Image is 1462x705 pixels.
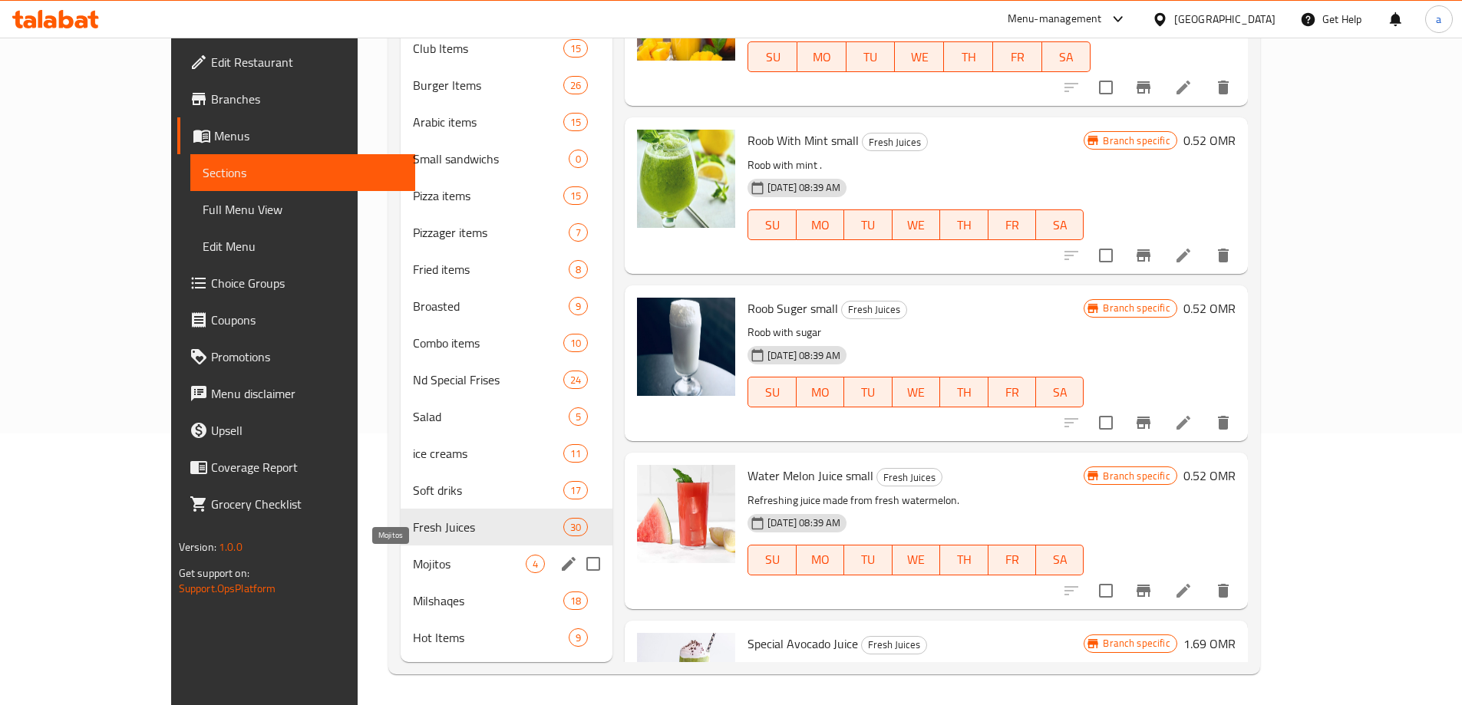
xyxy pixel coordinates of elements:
span: Branches [211,90,403,108]
div: items [563,518,588,536]
span: TH [946,549,982,571]
button: WE [895,41,944,72]
div: items [569,260,588,278]
div: ice creams11 [401,435,612,472]
button: SU [748,209,796,240]
button: delete [1205,572,1242,609]
button: WE [893,377,940,407]
div: Pizza items15 [401,177,612,214]
span: Roob Suger small [748,297,838,320]
span: Branch specific [1097,301,1176,315]
h6: 0.52 OMR [1183,298,1236,319]
div: items [563,334,588,352]
span: Select to update [1090,71,1122,104]
span: [DATE] 08:39 AM [761,516,847,530]
span: 8 [569,262,587,277]
span: 5 [569,410,587,424]
div: Fresh Juices [841,301,907,319]
div: items [569,628,588,647]
a: Full Menu View [190,191,415,228]
span: Hot Items [413,628,569,647]
span: a [1436,11,1441,28]
span: Branch specific [1097,469,1176,483]
span: WE [901,46,938,68]
span: 0 [569,152,587,166]
div: Nd Special Frises24 [401,361,612,398]
span: 10 [564,336,587,351]
span: 15 [564,189,587,203]
span: FR [995,381,1030,404]
button: MO [797,545,844,575]
span: Small sandwichs [413,150,569,168]
button: MO [797,209,844,240]
span: Grocery Checklist [211,495,403,513]
span: TU [850,381,886,404]
div: Arabic items15 [401,104,612,140]
span: Mojitos [413,555,526,573]
span: 7 [569,226,587,240]
button: SA [1042,41,1091,72]
h6: 0.52 OMR [1183,130,1236,151]
div: Fresh Juices [876,468,942,486]
div: Fried items8 [401,251,612,288]
button: SU [748,545,796,575]
button: TH [944,41,993,72]
span: SA [1042,549,1078,571]
button: WE [893,209,940,240]
span: Special Avocado Juice [748,632,858,655]
button: SU [748,377,796,407]
span: 9 [569,299,587,314]
p: Roob with sugar [748,323,1084,342]
div: items [563,371,588,389]
a: Edit Restaurant [177,44,415,81]
a: Upsell [177,412,415,449]
span: TU [850,214,886,236]
div: Menu-management [1008,10,1102,28]
span: WE [899,214,934,236]
button: Branch-specific-item [1125,572,1162,609]
a: Edit menu item [1174,246,1193,265]
button: Branch-specific-item [1125,404,1162,441]
p: Refreshing juice made from fresh watermelon. [748,491,1084,510]
span: Branch specific [1097,636,1176,651]
span: Pizza items [413,186,563,205]
button: FR [988,545,1036,575]
span: Arabic items [413,113,563,131]
div: Fresh Juices30 [401,509,612,545]
div: Combo items10 [401,324,612,361]
span: Version: [179,537,216,557]
div: Hot Items9 [401,619,612,656]
span: SU [754,214,790,236]
img: Water Melon Juice small [637,465,735,563]
button: SA [1036,545,1084,575]
a: Grocery Checklist [177,486,415,522]
p: Roob with mint . [748,156,1084,175]
span: TH [946,214,982,236]
button: FR [993,41,1042,72]
span: TH [950,46,987,68]
span: Fried items [413,260,569,278]
span: SU [754,46,791,68]
a: Promotions [177,338,415,375]
span: 18 [564,594,587,608]
span: Fresh Juices [863,133,927,151]
span: Pizzager items [413,223,569,242]
div: Soft driks [413,481,563,499]
span: Fresh Juices [413,518,563,536]
span: Milshaqes [413,591,563,610]
button: Branch-specific-item [1125,69,1162,106]
button: SA [1036,377,1084,407]
a: Edit menu item [1174,413,1193,432]
p: Creamy avocado blended with a refreshing mix of ingredients. [748,658,1084,677]
span: Combo items [413,334,563,352]
button: TU [844,545,892,575]
img: Roob With Mint small [637,130,735,228]
div: Burger Items [413,76,563,94]
div: Pizzager items7 [401,214,612,251]
a: Support.OpsPlatform [179,578,276,598]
